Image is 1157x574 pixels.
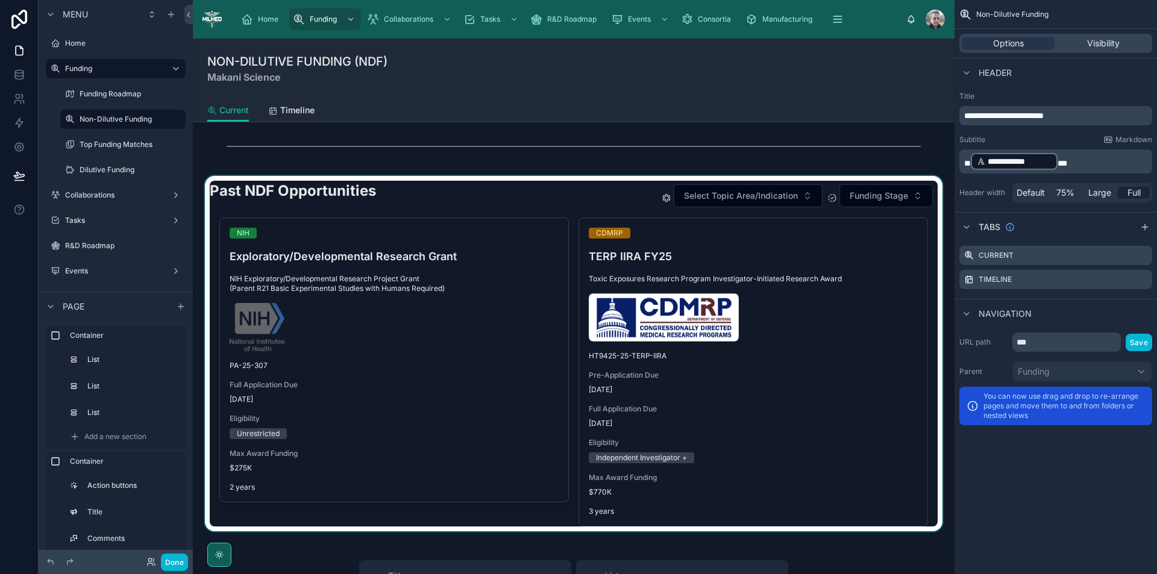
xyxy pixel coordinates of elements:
label: List [87,355,178,364]
a: Home [46,34,186,53]
span: Consortia [698,14,731,24]
label: Dilutive Funding [80,165,183,175]
span: Markdown [1115,135,1152,145]
span: Navigation [979,308,1032,320]
span: 75% [1056,187,1074,199]
a: Events [607,8,675,30]
button: Funding [1012,361,1152,382]
a: Funding [289,8,361,30]
span: Timeline [280,104,315,116]
label: Title [959,92,1152,101]
a: Top Funding Matches [60,135,186,154]
a: Consortia [46,287,186,306]
a: Non-Dilutive Funding [60,110,186,129]
a: Tasks [460,8,524,30]
label: URL path [959,337,1008,347]
span: Non-Dilutive Funding [976,10,1049,19]
label: Container [70,457,181,466]
span: Current [219,104,249,116]
label: List [87,381,178,391]
div: scrollable content [39,320,193,550]
span: Tasks [480,14,500,24]
span: Collaborations [384,14,433,24]
label: Timeline [979,275,1012,284]
span: Tabs [979,221,1000,233]
a: Funding Roadmap [60,84,186,104]
label: Collaborations [65,190,166,200]
label: Tasks [65,216,166,225]
label: Funding Roadmap [80,89,183,99]
span: Events [628,14,651,24]
a: Collaborations [363,8,457,30]
h1: NON-DILUTIVE FUNDING (NDF) [207,53,387,70]
a: Tasks [46,211,186,230]
span: Large [1088,187,1111,199]
span: Options [993,37,1024,49]
label: Container [70,331,181,340]
div: scrollable content [959,106,1152,125]
img: App logo [202,10,222,29]
label: Non-Dilutive Funding [80,114,178,124]
span: Home [258,14,278,24]
a: R&D Roadmap [46,236,186,255]
label: Funding [65,64,161,73]
a: Timeline [268,99,315,123]
div: scrollable content [959,149,1152,173]
a: Consortia [677,8,739,30]
label: Action buttons [87,481,178,490]
span: Menu [63,8,88,20]
a: Manufacturing [742,8,821,30]
span: Funding [1018,366,1050,378]
label: Current [979,251,1014,260]
a: Collaborations [46,186,186,205]
span: Funding [310,14,337,24]
a: Funding [46,59,186,78]
label: Home [65,39,183,48]
label: Parent [959,367,1008,376]
a: Dilutive Funding [60,160,186,179]
label: Header width [959,188,1008,198]
strong: Makani Science [207,70,387,84]
label: Subtitle [959,135,985,145]
div: scrollable content [231,6,906,33]
a: Events [46,261,186,281]
label: Events [65,266,166,276]
a: Home [237,8,287,30]
label: R&D Roadmap [65,241,183,251]
span: Page [63,300,84,312]
span: R&D Roadmap [547,14,597,24]
a: Markdown [1103,135,1152,145]
a: R&D Roadmap [527,8,605,30]
label: List [87,408,178,417]
span: Header [979,67,1012,79]
button: Done [161,554,188,571]
label: Comments [87,534,178,543]
span: Add a new section [84,432,146,441]
label: Title [87,507,178,517]
span: Full [1127,187,1141,199]
span: Visibility [1087,37,1120,49]
label: Top Funding Matches [80,140,183,149]
span: Default [1017,187,1045,199]
button: Save [1126,334,1152,351]
p: You can now use drag and drop to re-arrange pages and move them to and from folders or nested views [983,392,1145,420]
a: Current [207,99,249,122]
span: Manufacturing [762,14,812,24]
